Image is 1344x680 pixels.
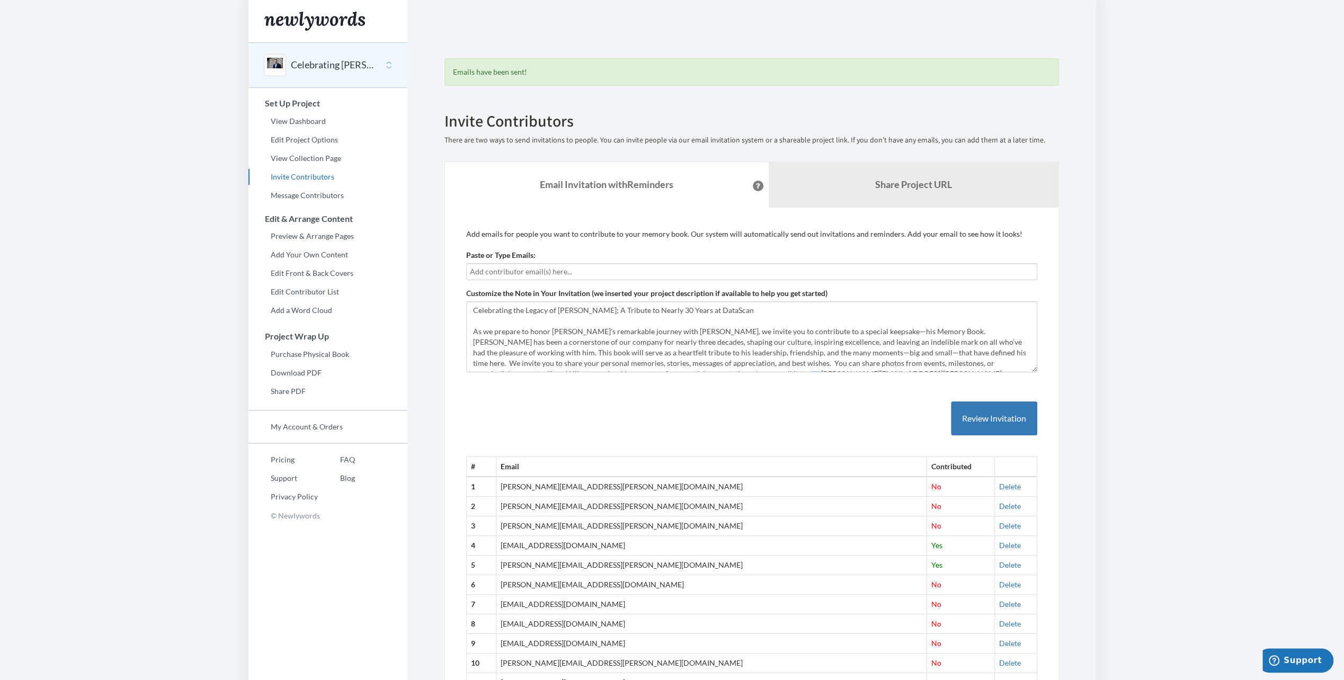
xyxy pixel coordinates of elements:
span: No [931,482,941,491]
th: 6 [466,575,496,595]
a: Download PDF [248,365,407,381]
a: Delete [999,600,1021,609]
td: [EMAIL_ADDRESS][DOMAIN_NAME] [496,595,927,614]
a: Add Your Own Content [248,247,407,263]
p: © Newlywords [248,507,407,524]
h3: Edit & Arrange Content [249,214,407,223]
a: Edit Project Options [248,132,407,148]
a: Delete [999,541,1021,550]
p: Add emails for people you want to contribute to your memory book. Our system will automatically s... [466,229,1037,239]
th: 8 [466,614,496,634]
a: Preview & Arrange Pages [248,228,407,244]
a: Purchase Physical Book [248,346,407,362]
td: [PERSON_NAME][EMAIL_ADDRESS][PERSON_NAME][DOMAIN_NAME] [496,497,927,516]
td: [PERSON_NAME][EMAIL_ADDRESS][DOMAIN_NAME] [496,575,927,595]
th: Email [496,457,927,477]
td: [PERSON_NAME][EMAIL_ADDRESS][PERSON_NAME][DOMAIN_NAME] [496,516,927,536]
span: No [931,619,941,628]
a: Delete [999,521,1021,530]
strong: Email Invitation with Reminders [540,178,673,190]
span: No [931,600,941,609]
h3: Project Wrap Up [249,332,407,341]
a: View Dashboard [248,113,407,129]
span: No [931,502,941,511]
a: Privacy Policy [248,489,318,505]
th: Contributed [927,457,994,477]
h3: Set Up Project [249,99,407,108]
span: Yes [931,560,942,569]
th: # [466,457,496,477]
span: No [931,658,941,667]
th: 3 [466,516,496,536]
a: Pricing [248,452,318,468]
th: 7 [466,595,496,614]
a: Message Contributors [248,187,407,203]
th: 5 [466,556,496,575]
td: [EMAIL_ADDRESS][DOMAIN_NAME] [496,536,927,556]
a: My Account & Orders [248,419,407,435]
span: Yes [931,541,942,550]
button: Review Invitation [951,401,1037,436]
th: 10 [466,654,496,673]
a: Delete [999,639,1021,648]
a: Delete [999,619,1021,628]
a: Support [248,470,318,486]
a: Share PDF [248,383,407,399]
h2: Invite Contributors [444,112,1059,130]
span: No [931,639,941,648]
p: There are two ways to send invitations to people. You can invite people via our email invitation ... [444,135,1059,146]
label: Customize the Note in Your Invitation (we inserted your project description if available to help ... [466,288,827,299]
td: [PERSON_NAME][EMAIL_ADDRESS][PERSON_NAME][DOMAIN_NAME] [496,477,927,496]
div: Emails have been sent! [444,58,1059,86]
th: 2 [466,497,496,516]
span: No [931,521,941,530]
img: Newlywords logo [264,12,365,31]
iframe: Opens a widget where you can chat to one of our agents [1262,648,1333,675]
span: No [931,580,941,589]
a: Edit Front & Back Covers [248,265,407,281]
a: Delete [999,658,1021,667]
td: [EMAIL_ADDRESS][DOMAIN_NAME] [496,614,927,634]
th: 4 [466,536,496,556]
th: 1 [466,477,496,496]
textarea: Celebrating the Legacy of [PERSON_NAME]; A Tribute to Nearly 30 Years at DataScan As we prepare t... [466,301,1037,372]
a: Invite Contributors [248,169,407,185]
b: Share Project URL [875,178,952,190]
label: Paste or Type Emails: [466,250,536,261]
td: [PERSON_NAME][EMAIL_ADDRESS][PERSON_NAME][DOMAIN_NAME] [496,654,927,673]
a: Add a Word Cloud [248,302,407,318]
a: View Collection Page [248,150,407,166]
a: Delete [999,502,1021,511]
a: Blog [318,470,355,486]
td: [EMAIL_ADDRESS][DOMAIN_NAME] [496,634,927,654]
input: Add contributor email(s) here... [470,266,1034,278]
a: Delete [999,560,1021,569]
a: FAQ [318,452,355,468]
button: Celebrating [PERSON_NAME] [291,58,377,72]
td: [PERSON_NAME][EMAIL_ADDRESS][PERSON_NAME][DOMAIN_NAME] [496,556,927,575]
a: Edit Contributor List [248,284,407,300]
a: Delete [999,482,1021,491]
th: 9 [466,634,496,654]
a: Delete [999,580,1021,589]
